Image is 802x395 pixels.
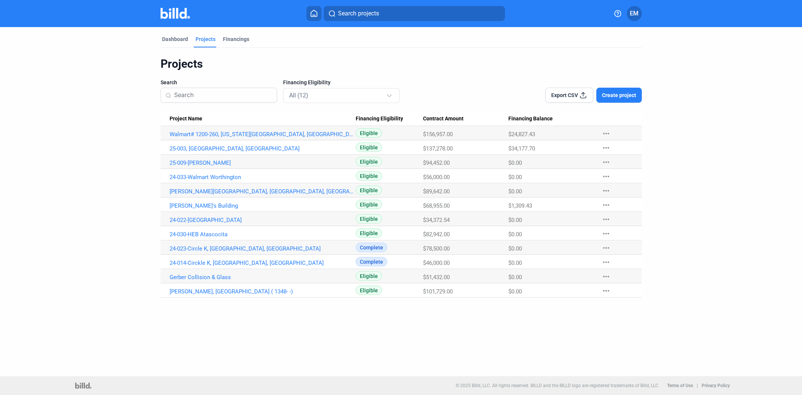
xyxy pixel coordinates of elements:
span: $82,942.00 [423,231,450,238]
span: Complete [356,243,387,252]
mat-icon: more_horiz [602,286,611,295]
mat-icon: more_horiz [602,158,611,167]
div: Dashboard [162,35,188,43]
a: Gerber Collision & Glass [170,274,356,281]
span: $34,177.70 [508,145,535,152]
mat-icon: more_horiz [602,215,611,224]
span: $24,827.43 [508,131,535,138]
span: $0.00 [508,274,522,281]
a: 25-009-[PERSON_NAME] [170,160,356,166]
span: $46,000.00 [423,260,450,266]
span: $0.00 [508,217,522,223]
mat-icon: more_horiz [602,129,611,138]
mat-select-trigger: All (12) [289,92,308,99]
span: Eligible [356,128,382,138]
span: Eligible [356,214,382,223]
div: Financing Eligibility [356,115,423,122]
span: $156,957.00 [423,131,453,138]
mat-icon: more_horiz [602,243,611,252]
span: Export CSV [551,91,578,99]
div: Financings [223,35,249,43]
span: Eligible [356,143,382,152]
p: | [697,383,698,388]
span: $0.00 [508,245,522,252]
span: Financing Eligibility [283,79,331,86]
span: $0.00 [508,188,522,195]
span: Eligible [356,200,382,209]
b: Privacy Policy [702,383,730,388]
mat-icon: more_horiz [602,186,611,195]
img: logo [75,383,91,389]
span: $68,955.00 [423,202,450,209]
input: Search [174,87,272,103]
span: Financing Balance [508,115,553,122]
div: Projects [161,57,642,71]
a: Walmart# 1200-260, [US_STATE][GEOGRAPHIC_DATA], [GEOGRAPHIC_DATA] [170,131,356,138]
span: $78,500.00 [423,245,450,252]
span: Eligible [356,228,382,238]
span: Search [161,79,177,86]
button: EM [627,6,642,21]
span: EM [630,9,638,18]
a: [PERSON_NAME][GEOGRAPHIC_DATA], [GEOGRAPHIC_DATA], [GEOGRAPHIC_DATA] [170,188,356,195]
button: Search projects [324,6,505,21]
span: Complete [356,257,387,266]
div: Financing Balance [508,115,594,122]
button: Create project [596,88,642,103]
div: Projects [196,35,215,43]
span: Contract Amount [423,115,464,122]
a: 24-022-[GEOGRAPHIC_DATA] [170,217,356,223]
span: $89,642.00 [423,188,450,195]
button: Export CSV [545,88,593,103]
mat-icon: more_horiz [602,229,611,238]
a: 24-030-HEB Atascocita [170,231,356,238]
span: $34,372.54 [423,217,450,223]
span: Eligible [356,286,382,295]
a: [PERSON_NAME]'s Building [170,202,356,209]
img: Billd Company Logo [161,8,190,19]
span: $101,729.00 [423,288,453,295]
span: $56,000.00 [423,174,450,181]
span: $0.00 [508,260,522,266]
mat-icon: more_horiz [602,172,611,181]
span: $51,432.00 [423,274,450,281]
a: 24-033-Walmart Worthington [170,174,356,181]
mat-icon: more_horiz [602,143,611,152]
b: Terms of Use [667,383,693,388]
div: Contract Amount [423,115,508,122]
span: $94,452.00 [423,160,450,166]
span: $1,309.43 [508,202,532,209]
span: $0.00 [508,288,522,295]
span: Eligible [356,157,382,166]
span: Eligible [356,185,382,195]
span: Financing Eligibility [356,115,403,122]
mat-icon: more_horiz [602,201,611,210]
span: Eligible [356,271,382,281]
mat-icon: more_horiz [602,258,611,267]
div: Project Name [170,115,356,122]
a: 24-023-Circle K, [GEOGRAPHIC_DATA], [GEOGRAPHIC_DATA] [170,245,356,252]
span: $0.00 [508,231,522,238]
span: $137,278.00 [423,145,453,152]
span: Project Name [170,115,202,122]
span: $0.00 [508,174,522,181]
p: © 2025 Billd, LLC. All rights reserved. BILLD and the BILLD logo are registered trademarks of Bil... [456,383,659,388]
span: $0.00 [508,160,522,166]
mat-icon: more_horiz [602,272,611,281]
span: Search projects [338,9,379,18]
span: Eligible [356,171,382,181]
a: 25-003, [GEOGRAPHIC_DATA], [GEOGRAPHIC_DATA] [170,145,356,152]
a: [PERSON_NAME], [GEOGRAPHIC_DATA] ( 1348- -) [170,288,356,295]
span: Create project [602,91,636,99]
a: 24-014-Circkle K, [GEOGRAPHIC_DATA], [GEOGRAPHIC_DATA] [170,260,356,266]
